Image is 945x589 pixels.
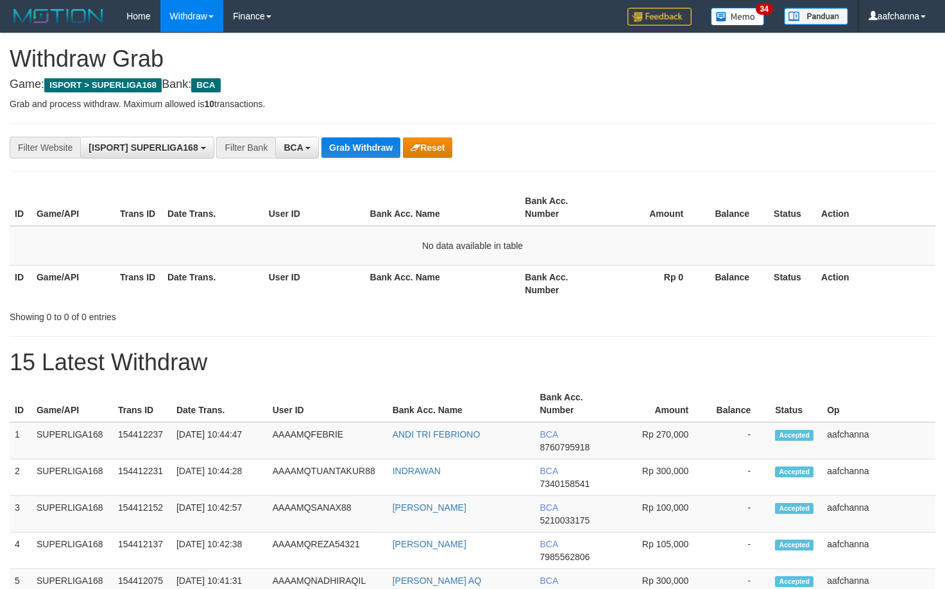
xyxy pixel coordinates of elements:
th: Balance [702,265,769,302]
span: Accepted [775,503,813,514]
span: BCA [540,576,558,586]
span: BCA [540,466,558,476]
th: ID [10,189,31,226]
img: Feedback.jpg [627,8,692,26]
span: Accepted [775,430,813,441]
button: Reset [403,137,452,158]
th: Bank Acc. Name [365,189,520,226]
span: BCA [284,142,303,153]
td: - [708,459,770,496]
a: [PERSON_NAME] [393,539,466,549]
img: panduan.png [784,8,848,25]
td: AAAAMQSANAX88 [268,496,387,533]
a: [PERSON_NAME] [393,502,466,513]
th: Balance [708,386,770,422]
button: BCA [275,137,319,158]
td: SUPERLIGA168 [31,422,113,459]
td: No data available in table [10,226,935,266]
div: Filter Website [10,137,80,158]
h4: Game: Bank: [10,78,935,91]
th: Action [816,189,935,226]
td: 4 [10,533,31,569]
td: 2 [10,459,31,496]
span: Copy 8760795918 to clipboard [540,442,590,452]
th: Status [769,265,816,302]
span: Copy 7340158541 to clipboard [540,479,590,489]
span: 34 [756,3,773,15]
th: Status [770,386,822,422]
span: BCA [191,78,220,92]
td: [DATE] 10:42:57 [171,496,268,533]
a: [PERSON_NAME] AQ [393,576,481,586]
th: Game/API [31,265,115,302]
strong: 10 [204,99,214,109]
th: Bank Acc. Number [520,265,603,302]
td: 3 [10,496,31,533]
th: Action [816,265,935,302]
th: Trans ID [113,386,171,422]
th: Op [822,386,935,422]
th: User ID [264,265,365,302]
th: ID [10,265,31,302]
td: 154412231 [113,459,171,496]
th: Date Trans. [162,189,264,226]
td: - [708,422,770,459]
a: ANDI TRI FEBRIONO [393,429,481,440]
td: [DATE] 10:44:28 [171,459,268,496]
td: AAAAMQREZA54321 [268,533,387,569]
th: User ID [264,189,365,226]
td: - [708,533,770,569]
span: Accepted [775,576,813,587]
td: aafchanna [822,422,935,459]
span: Copy 7985562806 to clipboard [540,552,590,562]
span: Accepted [775,540,813,551]
td: aafchanna [822,496,935,533]
th: Amount [603,189,702,226]
th: Game/API [31,386,113,422]
td: 154412152 [113,496,171,533]
span: Copy 5210033175 to clipboard [540,515,590,525]
th: Status [769,189,816,226]
span: BCA [540,539,558,549]
span: [ISPORT] SUPERLIGA168 [89,142,198,153]
span: BCA [540,429,558,440]
span: BCA [540,502,558,513]
td: AAAAMQTUANTAKUR88 [268,459,387,496]
div: Showing 0 to 0 of 0 entries [10,305,384,323]
td: Rp 105,000 [613,533,708,569]
th: Game/API [31,189,115,226]
h1: 15 Latest Withdraw [10,350,935,375]
td: aafchanna [822,533,935,569]
td: Rp 100,000 [613,496,708,533]
th: Date Trans. [171,386,268,422]
td: - [708,496,770,533]
td: 154412137 [113,533,171,569]
td: aafchanna [822,459,935,496]
td: [DATE] 10:42:38 [171,533,268,569]
span: ISPORT > SUPERLIGA168 [44,78,162,92]
th: Balance [702,189,769,226]
button: Grab Withdraw [321,137,400,158]
span: Accepted [775,466,813,477]
img: Button%20Memo.svg [711,8,765,26]
td: [DATE] 10:44:47 [171,422,268,459]
th: Rp 0 [603,265,702,302]
button: [ISPORT] SUPERLIGA168 [80,137,214,158]
th: Bank Acc. Name [387,386,535,422]
td: 154412237 [113,422,171,459]
td: AAAAMQFEBRIE [268,422,387,459]
th: ID [10,386,31,422]
th: Trans ID [115,189,162,226]
td: Rp 270,000 [613,422,708,459]
td: Rp 300,000 [613,459,708,496]
th: Bank Acc. Number [535,386,614,422]
td: SUPERLIGA168 [31,459,113,496]
th: Date Trans. [162,265,264,302]
a: INDRAWAN [393,466,441,476]
div: Filter Bank [216,137,275,158]
img: MOTION_logo.png [10,6,107,26]
h1: Withdraw Grab [10,46,935,72]
td: 1 [10,422,31,459]
th: Bank Acc. Number [520,189,603,226]
td: SUPERLIGA168 [31,533,113,569]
